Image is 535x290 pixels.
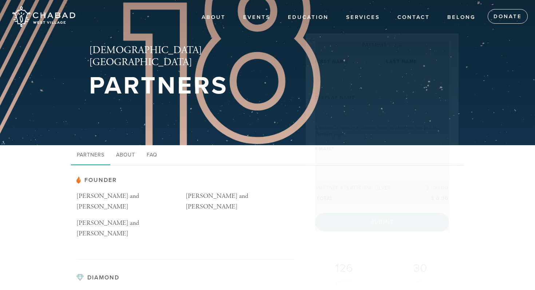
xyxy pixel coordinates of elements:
[141,145,163,166] a: FAQ
[110,145,141,166] a: About
[488,9,528,24] a: Donate
[393,279,447,284] div: new
[76,218,186,239] p: [PERSON_NAME] and [PERSON_NAME]
[11,4,76,30] img: Chabad%20West%20Village.png
[317,279,371,284] div: partners
[71,145,110,166] a: Partners
[196,11,231,24] a: About
[392,11,435,24] a: Contact
[238,11,276,24] a: Events
[89,44,282,69] h2: [DEMOGRAPHIC_DATA][GEOGRAPHIC_DATA]
[282,11,334,24] a: EDUCATION
[76,191,186,212] p: [PERSON_NAME] and [PERSON_NAME]
[393,261,447,275] h2: 30
[186,191,295,212] p: [PERSON_NAME] and [PERSON_NAME]
[76,274,84,281] img: pp-diamond.svg
[317,261,371,275] h2: 126
[76,274,295,281] h3: Diamond
[89,74,282,98] h1: Partners
[442,11,481,24] a: Belong
[76,176,295,184] h3: Founder
[341,11,385,24] a: Services
[76,176,81,184] img: pp-partner.svg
